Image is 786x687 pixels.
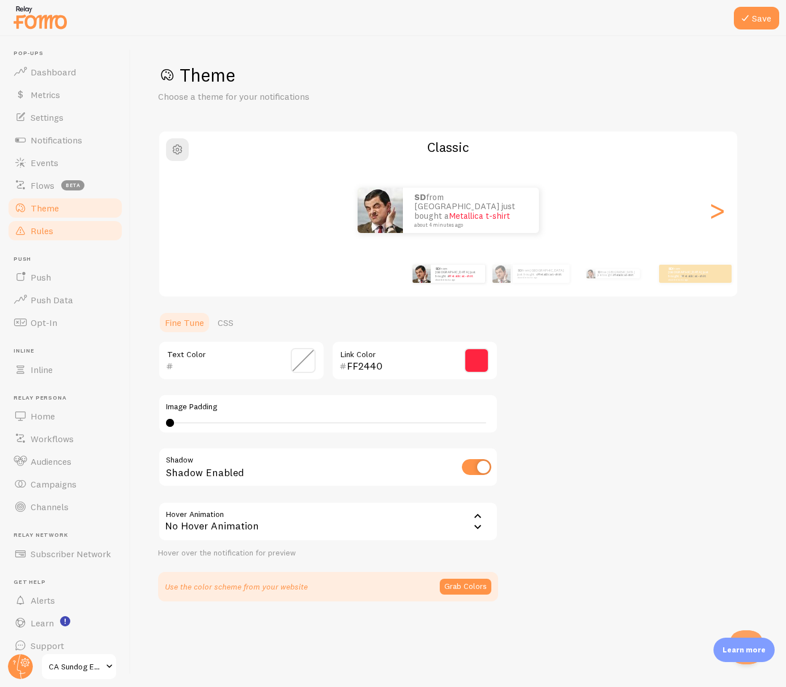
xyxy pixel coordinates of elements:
[14,532,124,539] span: Relay Network
[7,219,124,242] a: Rules
[31,89,60,100] span: Metrics
[41,653,117,680] a: CA Sundog Eyewear
[413,265,431,283] img: Fomo
[31,456,71,467] span: Audiences
[435,266,440,271] strong: SD
[517,277,564,279] small: about 4 minutes ago
[7,495,124,518] a: Channels
[7,612,124,634] a: Learn
[358,188,403,233] img: Fomo
[7,266,124,289] a: Push
[586,269,595,278] img: Fomo
[7,634,124,657] a: Support
[668,266,673,271] strong: SD
[7,473,124,495] a: Campaigns
[31,595,55,606] span: Alerts
[31,617,54,629] span: Learn
[31,180,54,191] span: Flows
[158,548,498,558] div: Hover over the notification for preview
[729,630,763,664] iframe: Help Scout Beacon - Open
[7,358,124,381] a: Inline
[14,395,124,402] span: Relay Persona
[31,364,53,375] span: Inline
[7,129,124,151] a: Notifications
[31,272,51,283] span: Push
[7,542,124,565] a: Subscriber Network
[31,225,53,236] span: Rules
[49,660,103,673] span: CA Sundog Eyewear
[713,638,775,662] div: Learn more
[31,640,64,651] span: Support
[31,548,111,559] span: Subscriber Network
[31,433,74,444] span: Workflows
[597,269,635,278] p: from [GEOGRAPHIC_DATA] just bought a
[517,269,565,279] p: from [GEOGRAPHIC_DATA] just bought a
[158,502,498,541] div: No Hover Animation
[31,66,76,78] span: Dashboard
[449,274,473,278] a: Metallica t-shirt
[537,272,562,276] a: Metallica t-shirt
[597,270,601,274] strong: SD
[7,83,124,106] a: Metrics
[158,90,430,103] p: Choose a theme for your notifications
[31,501,69,512] span: Channels
[7,151,124,174] a: Events
[60,616,70,626] svg: <p>Watch New Feature Tutorials!</p>
[211,311,240,334] a: CSS
[7,106,124,129] a: Settings
[414,192,426,202] strong: SD
[7,589,124,612] a: Alerts
[668,266,713,281] p: from [GEOGRAPHIC_DATA] just bought a
[414,193,528,228] p: from [GEOGRAPHIC_DATA] just bought a
[158,311,211,334] a: Fine Tune
[7,311,124,334] a: Opt-In
[31,202,59,214] span: Theme
[31,157,58,168] span: Events
[61,180,84,190] span: beta
[159,138,737,156] h2: Classic
[158,447,498,489] div: Shadow Enabled
[710,169,724,251] div: Next slide
[31,294,73,306] span: Push Data
[14,579,124,586] span: Get Help
[7,174,124,197] a: Flows beta
[7,61,124,83] a: Dashboard
[7,427,124,450] a: Workflows
[165,581,308,592] p: Use the color scheme from your website
[440,579,491,595] button: Grab Colors
[449,210,510,221] a: Metallica t-shirt
[166,402,490,412] label: Image Padding
[7,405,124,427] a: Home
[492,265,511,283] img: Fomo
[158,63,759,87] h1: Theme
[31,134,82,146] span: Notifications
[31,410,55,422] span: Home
[31,478,77,490] span: Campaigns
[723,644,766,655] p: Learn more
[414,222,524,228] small: about 4 minutes ago
[14,256,124,263] span: Push
[517,268,522,273] strong: SD
[31,112,63,123] span: Settings
[12,3,69,32] img: fomo-relay-logo-orange.svg
[7,450,124,473] a: Audiences
[14,347,124,355] span: Inline
[435,266,481,281] p: from [GEOGRAPHIC_DATA] just bought a
[614,273,633,277] a: Metallica t-shirt
[435,278,479,281] small: about 4 minutes ago
[14,50,124,57] span: Pop-ups
[668,278,712,281] small: about 4 minutes ago
[7,289,124,311] a: Push Data
[682,274,706,278] a: Metallica t-shirt
[31,317,57,328] span: Opt-In
[7,197,124,219] a: Theme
